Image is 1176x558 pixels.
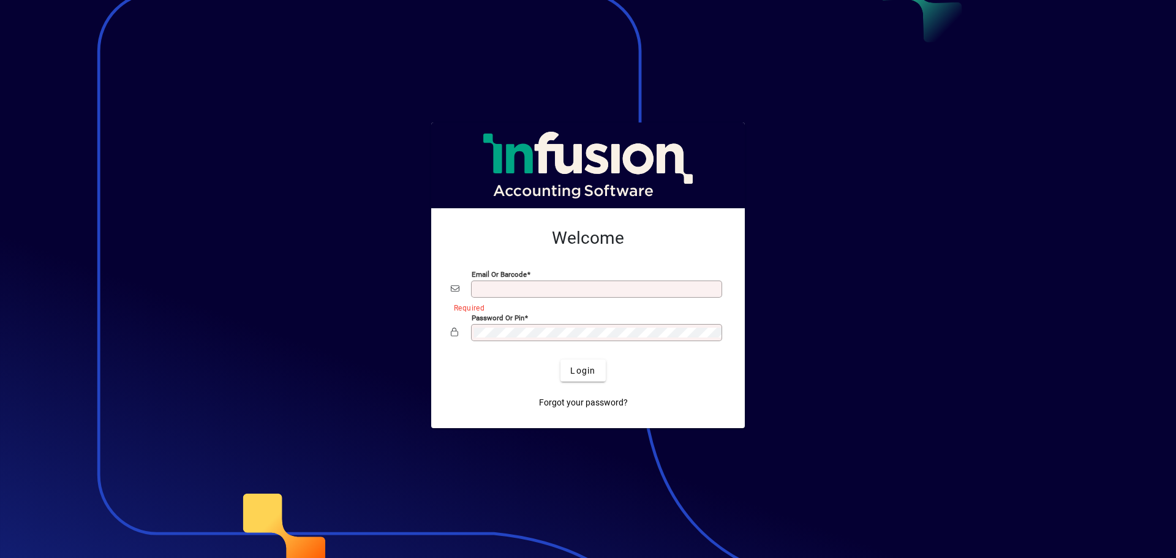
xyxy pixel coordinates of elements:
[454,301,715,314] mat-error: Required
[451,228,725,249] h2: Welcome
[472,270,527,279] mat-label: Email or Barcode
[534,391,633,413] a: Forgot your password?
[472,314,524,322] mat-label: Password or Pin
[570,364,595,377] span: Login
[560,360,605,382] button: Login
[539,396,628,409] span: Forgot your password?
